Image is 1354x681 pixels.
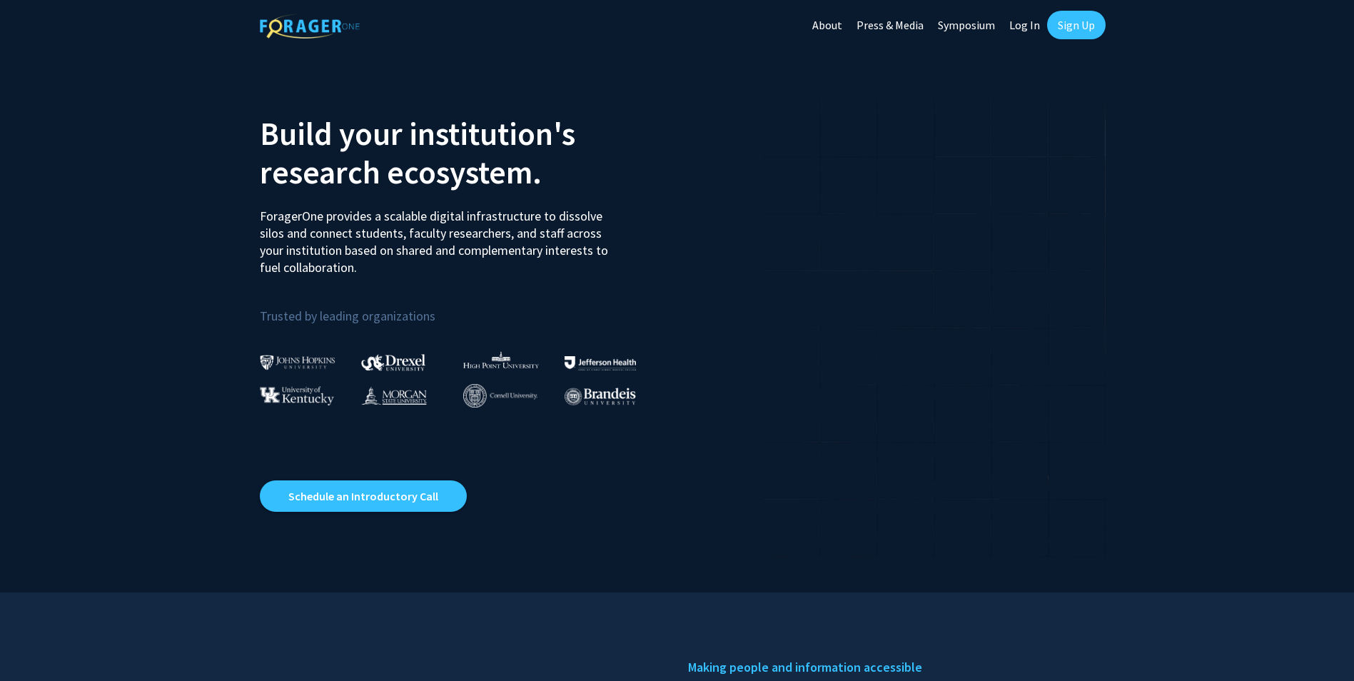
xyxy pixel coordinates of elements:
[463,351,539,368] img: High Point University
[463,384,537,408] img: Cornell University
[260,197,618,276] p: ForagerOne provides a scalable digital infrastructure to dissolve silos and connect students, fac...
[260,288,667,327] p: Trusted by leading organizations
[1047,11,1106,39] a: Sign Up
[361,386,427,405] img: Morgan State University
[260,114,667,191] h2: Build your institution's research ecosystem.
[688,657,1095,678] h5: Making people and information accessible
[565,388,636,405] img: Brandeis University
[565,356,636,370] img: Thomas Jefferson University
[260,14,360,39] img: ForagerOne Logo
[260,386,334,405] img: University of Kentucky
[260,480,467,512] a: Opens in a new tab
[260,355,335,370] img: Johns Hopkins University
[361,354,425,370] img: Drexel University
